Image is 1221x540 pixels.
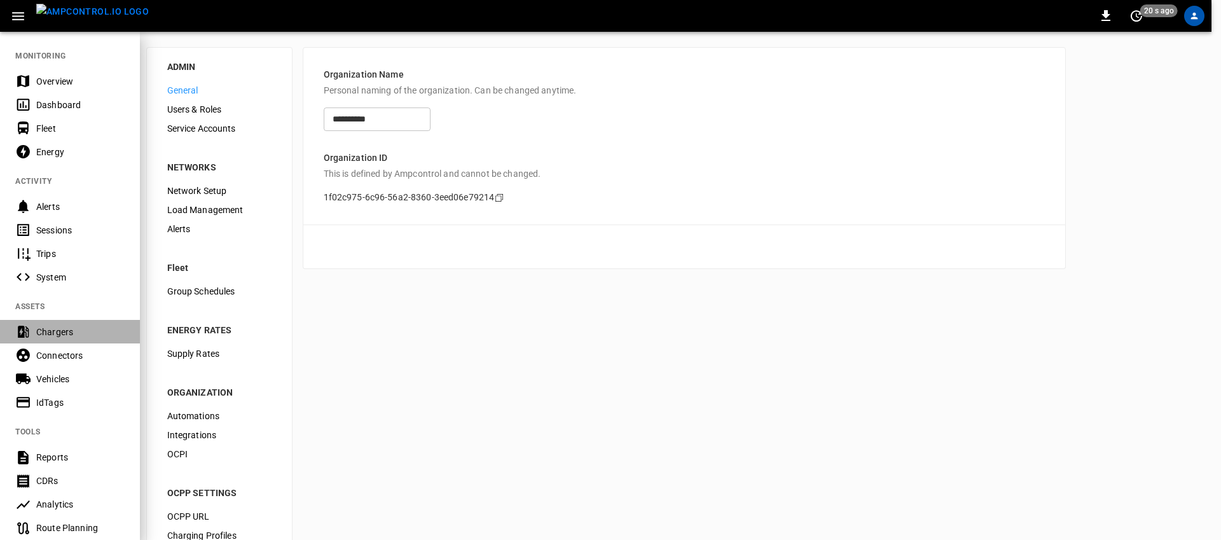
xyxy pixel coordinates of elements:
[36,146,125,158] div: Energy
[36,373,125,385] div: Vehicles
[36,247,125,260] div: Trips
[36,75,125,88] div: Overview
[36,122,125,135] div: Fleet
[36,522,125,534] div: Route Planning
[36,498,125,511] div: Analytics
[36,396,125,409] div: IdTags
[36,349,125,362] div: Connectors
[36,99,125,111] div: Dashboard
[36,451,125,464] div: Reports
[1140,4,1178,17] span: 20 s ago
[36,271,125,284] div: System
[36,474,125,487] div: CDRs
[1184,6,1204,26] div: profile-icon
[36,200,125,213] div: Alerts
[36,4,149,20] img: ampcontrol.io logo
[36,224,125,237] div: Sessions
[36,326,125,338] div: Chargers
[1126,6,1147,26] button: set refresh interval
